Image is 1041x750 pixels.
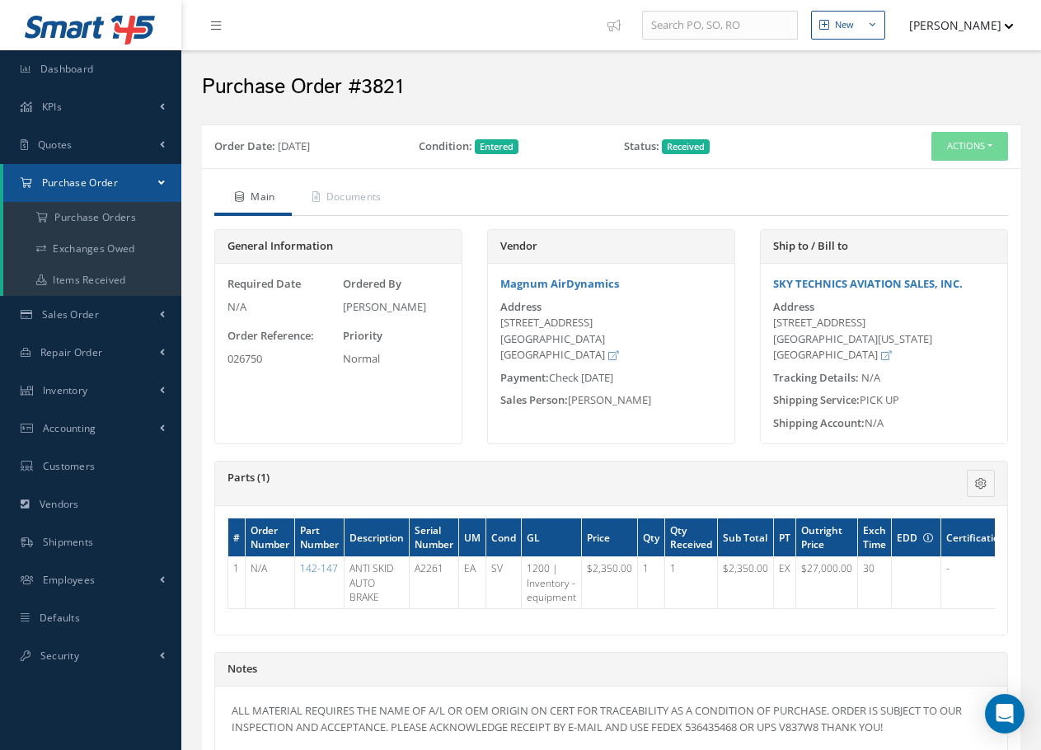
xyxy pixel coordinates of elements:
[343,328,382,345] label: Priority
[662,139,710,154] span: Received
[522,557,582,608] td: 1200 | Inventory - equipment
[214,181,292,216] a: Main
[761,415,1007,432] div: N/A
[488,392,734,409] div: [PERSON_NAME]
[43,421,96,435] span: Accounting
[893,9,1014,41] button: [PERSON_NAME]
[774,557,796,608] td: EX
[500,315,722,363] div: [STREET_ADDRESS] [GEOGRAPHIC_DATA] [GEOGRAPHIC_DATA]
[300,561,338,575] a: 142-147
[343,276,401,293] label: Ordered By
[40,497,79,511] span: Vendors
[941,518,1016,557] th: Certifications
[638,518,665,557] th: Qty
[3,265,181,296] a: Items Received
[40,649,79,663] span: Security
[227,276,301,293] label: Required Date
[665,518,718,557] th: Qty Received
[835,18,854,32] div: New
[40,611,80,625] span: Defaults
[227,351,335,368] div: 026750
[227,240,449,253] h5: General Information
[419,138,472,155] label: Condition:
[42,100,62,114] span: KPIs
[227,471,863,485] h5: Parts (1)
[500,392,568,407] span: Sales Person:
[488,370,734,387] div: Check [DATE]
[892,518,941,557] th: EDD
[642,11,798,40] input: Search PO, SO, RO
[861,370,880,385] span: N/A
[227,299,335,316] div: N/A
[38,138,73,152] span: Quotes
[773,415,865,430] span: Shipping Account:
[278,138,310,153] span: [DATE]
[486,518,522,557] th: Cond
[858,518,892,557] th: Exch Time
[761,392,1007,409] div: PICK UP
[486,557,522,608] td: SV
[773,276,963,291] a: SKY TECHNICS AVIATION SALES, INC.
[246,518,295,557] th: Order Number
[718,518,774,557] th: Sub Total
[43,535,94,549] span: Shipments
[3,202,181,233] a: Purchase Orders
[292,181,398,216] a: Documents
[985,694,1025,734] div: Open Intercom Messenger
[227,663,995,676] h5: Notes
[582,557,638,608] td: $2,350.00
[459,518,486,557] th: UM
[295,518,345,557] th: Part Number
[931,132,1008,161] button: Actions
[796,518,858,557] th: Outright Price
[43,383,88,397] span: Inventory
[582,518,638,557] th: Price
[500,370,549,385] span: Payment:
[40,62,94,76] span: Dashboard
[410,557,459,608] td: A2261
[774,518,796,557] th: PT
[228,518,246,557] th: #
[345,518,410,557] th: Description
[202,75,1020,100] h2: Purchase Order #3821
[773,240,995,253] h5: Ship to / Bill to
[459,557,486,608] td: EA
[624,138,659,155] label: Status:
[773,315,995,363] div: [STREET_ADDRESS] [GEOGRAPHIC_DATA][US_STATE] [GEOGRAPHIC_DATA]
[796,557,858,608] td: $27,000.00
[665,557,718,608] td: 1
[500,240,722,253] h5: Vendor
[345,557,410,608] td: ANTI SKID AUTO BRAKE
[500,276,619,291] a: Magnum AirDynamics
[718,557,774,608] td: $2,350.00
[214,138,275,155] label: Order Date:
[3,233,181,265] a: Exchanges Owed
[42,176,118,190] span: Purchase Order
[500,301,542,313] label: Address
[40,345,103,359] span: Repair Order
[228,557,246,608] td: 1
[522,518,582,557] th: GL
[773,392,860,407] span: Shipping Service:
[43,573,96,587] span: Employees
[638,557,665,608] td: 1
[858,557,892,608] td: 30
[410,518,459,557] th: Serial Number
[343,299,450,316] div: [PERSON_NAME]
[343,351,450,368] div: Normal
[773,301,814,313] label: Address
[43,459,96,473] span: Customers
[475,139,518,154] span: Entered
[941,557,1016,608] td: -
[811,11,885,40] button: New
[773,370,859,385] span: Tracking Details:
[42,307,99,321] span: Sales Order
[3,164,181,202] a: Purchase Order
[227,328,314,345] label: Order Reference:
[246,557,295,608] td: N/A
